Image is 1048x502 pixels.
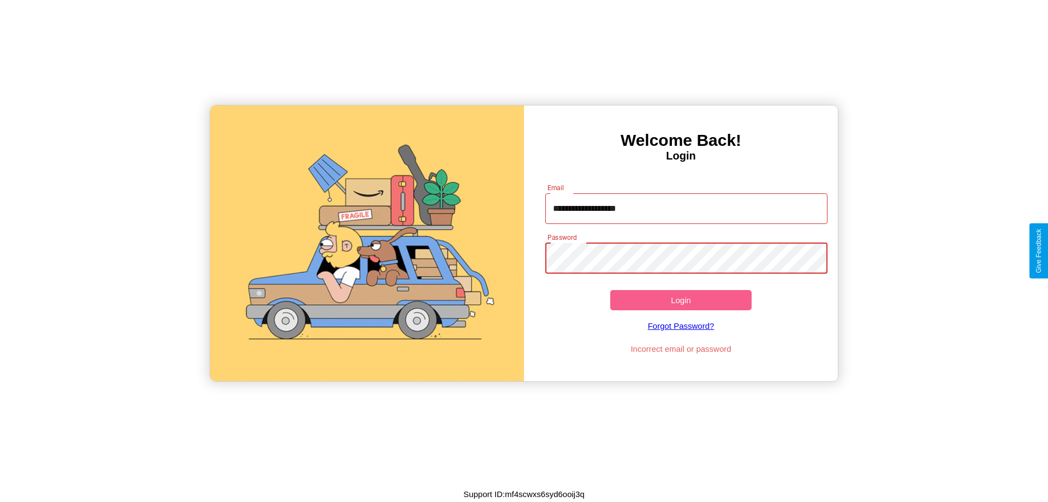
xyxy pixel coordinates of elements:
[540,310,823,341] a: Forgot Password?
[547,233,576,242] label: Password
[463,487,585,501] p: Support ID: mf4scwxs6syd6ooij3q
[524,150,838,162] h4: Login
[524,131,838,150] h3: Welcome Back!
[540,341,823,356] p: Incorrect email or password
[610,290,752,310] button: Login
[547,183,564,192] label: Email
[1035,229,1043,273] div: Give Feedback
[210,105,524,381] img: gif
